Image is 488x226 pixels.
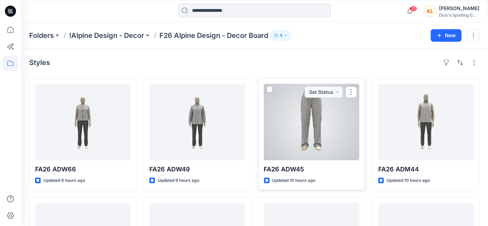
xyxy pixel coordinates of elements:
a: FA26 ADM44 [378,84,474,160]
h4: Styles [29,58,50,67]
button: New [431,29,462,42]
p: Updated 9 hours ago [43,177,85,184]
a: Folders [29,31,54,40]
div: KL [424,5,436,17]
p: FA26 ADW49 [149,164,245,174]
p: Updated 10 hours ago [272,177,316,184]
a: !Alpine Design - Decor [69,31,144,40]
button: 4 [271,31,291,40]
p: FA26 ADW45 [264,164,359,174]
a: FA26 ADW45 [264,84,359,160]
a: FA26 ADW49 [149,84,245,160]
div: Dick's Sporting G... [439,13,479,18]
p: FA26 ADW66 [35,164,131,174]
a: FA26 ADW66 [35,84,131,160]
p: FA26 ADM44 [378,164,474,174]
p: F26 Alpine Design - Decor Board [159,31,268,40]
span: 25 [410,6,417,11]
p: 4 [280,32,282,39]
div: [PERSON_NAME] [439,4,479,13]
p: Updated 10 hours ago [387,177,430,184]
p: Updated 9 hours ago [158,177,199,184]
